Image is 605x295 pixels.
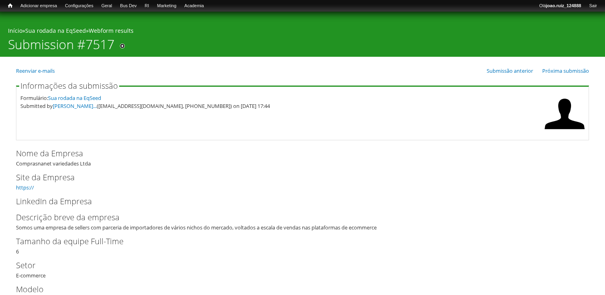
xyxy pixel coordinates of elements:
a: Próxima submissão [542,67,589,74]
span: Início [8,3,12,8]
a: Adicionar empresa [16,2,61,10]
a: Bus Dev [116,2,141,10]
label: Site da Empresa [16,171,576,183]
div: Comprasnanet variedades Ltda [16,147,589,167]
label: Nome da Empresa [16,147,576,159]
a: Início [8,27,22,34]
a: Sua rodada na EqSeed [48,94,101,102]
div: 6 [16,235,589,255]
div: E-commerce [16,259,589,279]
a: Configurações [61,2,98,10]
a: https:// [16,184,34,191]
a: RI [141,2,153,10]
a: [PERSON_NAME]... [53,102,97,110]
a: Ver perfil do usuário. [545,128,585,136]
a: Início [4,2,16,10]
div: Submitted by ([EMAIL_ADDRESS][DOMAIN_NAME], [PHONE_NUMBER]) on [DATE] 17:44 [20,102,541,110]
label: Tamanho da equipe Full-Time [16,235,576,247]
div: » » [8,27,597,37]
a: Sua rodada na EqSeed [25,27,86,34]
legend: Informações da submissão [19,82,119,90]
a: Webform results [89,27,134,34]
strong: joao.ruiz_124888 [546,3,581,8]
img: Foto de Willian I Cheng Chiang [545,94,585,134]
a: Submissão anterior [487,67,533,74]
label: Setor [16,259,576,271]
label: Descrição breve da empresa [16,211,576,223]
label: LinkedIn da Empresa [16,195,576,207]
div: Somos uma empresa de sellers com parceria de importadores de vários nichos do mercado, voltados a... [16,223,584,231]
a: Marketing [153,2,180,10]
a: Academia [180,2,208,10]
a: Reenviar e-mails [16,67,55,74]
a: Sair [585,2,601,10]
a: Olájoao.ruiz_124888 [535,2,585,10]
div: Formulário: [20,94,541,102]
a: Geral [97,2,116,10]
h1: Submission #7517 [8,37,114,57]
